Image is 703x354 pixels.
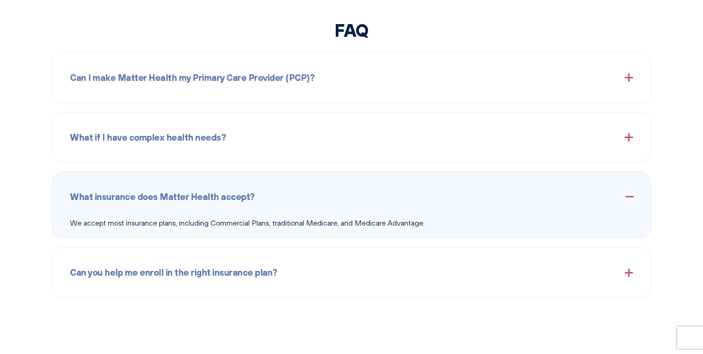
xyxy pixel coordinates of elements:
[70,71,314,85] span: Can I make Matter Health my Primary Care Provider (PCP)?
[70,265,277,279] span: Can you help me enroll in the right insurance plan?
[52,19,651,41] h2: FAQ
[70,190,255,204] span: What insurance does Matter Health accept?
[70,217,633,229] p: We accept most insurance plans, including Commercial Plans, traditional Medicare, and Medicare Ad...
[70,130,226,144] span: What if I have complex health needs?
